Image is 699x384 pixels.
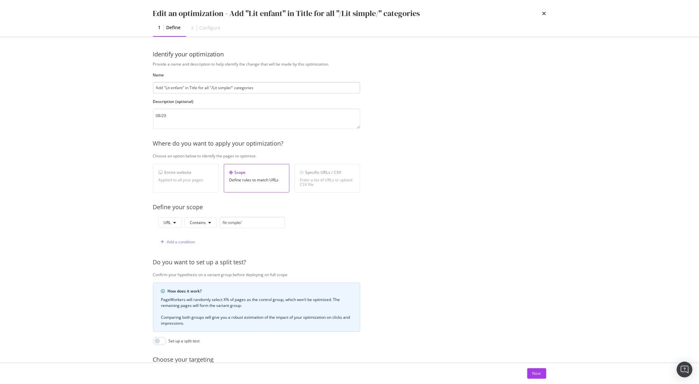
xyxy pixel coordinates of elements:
input: Enter an optimization name to easily find it back [153,82,360,93]
div: Open Intercom Messenger [677,362,692,377]
div: Choose your targeting [153,355,579,364]
div: Configure [200,25,221,31]
div: PageWorkers will randomly select X% of pages as the control group, which won’t be optimized. The ... [161,297,352,326]
div: Applied to all your pages [159,178,213,182]
div: Edit an optimization - Add "Lit enfant" in Title for all "/Lit simple/" categories [153,8,420,19]
div: Next [533,371,541,376]
div: How does it work? [168,288,352,294]
textarea: 08/29 [153,109,360,129]
div: Where do you want to apply your optimization? [153,139,579,148]
div: Identify your optimization [153,50,546,59]
div: 1 [158,24,161,31]
div: Specific URLs / CSV [300,170,355,175]
div: Scope [229,170,284,175]
div: Do you want to set up a split test? [153,258,579,267]
button: Add a condition [158,237,195,247]
div: Define rules to match URLs [229,178,284,182]
button: Contains [184,217,217,228]
div: Add a condition [167,239,195,245]
label: Name [153,72,360,78]
div: Entire website [159,170,213,175]
button: Next [527,368,546,379]
div: Provide a name and description to help identify the change that will be made by this optimization. [153,61,579,67]
div: Confirm your hypothesis on a variant group before deploying on full scope [153,272,579,277]
div: info banner [153,283,360,332]
span: Contains [190,220,206,225]
div: Define [166,24,181,31]
button: URL [158,217,182,228]
div: times [542,8,546,19]
div: Enter a list of URLs or upload CSV file [300,178,355,187]
div: Set up a split test [169,338,200,344]
div: 2 [191,25,194,31]
label: Description (optional) [153,99,360,104]
span: URL [164,220,171,225]
div: Define your scope [153,203,579,212]
div: Choose an option below to identify the pages to optimize. [153,153,579,159]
